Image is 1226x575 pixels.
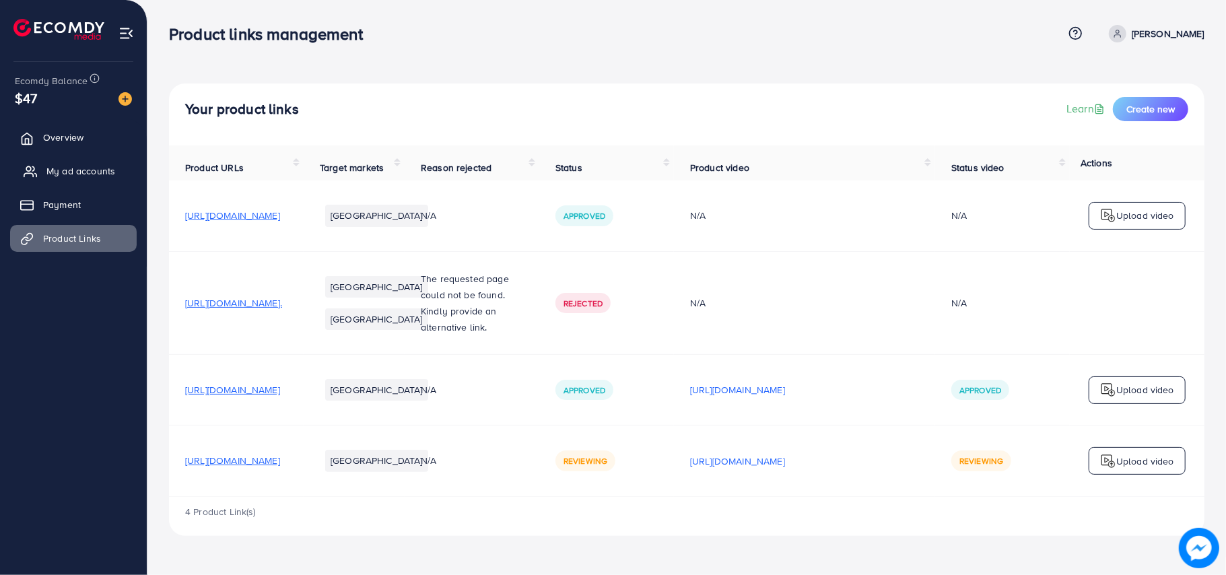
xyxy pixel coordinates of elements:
[185,383,280,397] span: [URL][DOMAIN_NAME]
[325,379,428,401] li: [GEOGRAPHIC_DATA]
[185,454,280,467] span: [URL][DOMAIN_NAME]
[43,131,83,144] span: Overview
[13,19,104,40] img: logo
[1116,453,1174,469] p: Upload video
[1113,97,1188,121] button: Create new
[564,455,607,467] span: Reviewing
[46,164,115,178] span: My ad accounts
[1066,101,1108,116] a: Learn
[118,92,132,106] img: image
[421,209,436,222] span: N/A
[325,450,428,471] li: [GEOGRAPHIC_DATA]
[325,205,428,226] li: [GEOGRAPHIC_DATA]
[951,161,1004,174] span: Status video
[10,124,137,151] a: Overview
[564,210,605,222] span: Approved
[951,296,967,310] div: N/A
[185,296,282,310] span: [URL][DOMAIN_NAME].
[959,384,1001,396] span: Approved
[690,296,919,310] div: N/A
[421,383,436,397] span: N/A
[185,505,256,518] span: 4 Product Link(s)
[43,198,81,211] span: Payment
[690,161,749,174] span: Product video
[15,74,88,88] span: Ecomdy Balance
[325,276,428,298] li: [GEOGRAPHIC_DATA]
[325,308,428,330] li: [GEOGRAPHIC_DATA]
[555,161,582,174] span: Status
[10,158,137,184] a: My ad accounts
[1132,26,1204,42] p: [PERSON_NAME]
[951,209,967,222] div: N/A
[564,384,605,396] span: Approved
[185,161,244,174] span: Product URLs
[1116,207,1174,224] p: Upload video
[118,26,134,41] img: menu
[1100,453,1116,469] img: logo
[185,101,299,118] h4: Your product links
[1126,102,1175,116] span: Create new
[43,232,101,245] span: Product Links
[10,191,137,218] a: Payment
[690,209,919,222] div: N/A
[1081,156,1112,170] span: Actions
[1100,382,1116,398] img: logo
[1116,382,1174,398] p: Upload video
[564,298,603,309] span: Rejected
[421,454,436,467] span: N/A
[421,161,491,174] span: Reason rejected
[690,453,785,469] p: [URL][DOMAIN_NAME]
[320,161,384,174] span: Target markets
[1179,528,1219,568] img: image
[10,225,137,252] a: Product Links
[959,455,1003,467] span: Reviewing
[690,382,785,398] p: [URL][DOMAIN_NAME]
[169,24,374,44] h3: Product links management
[1100,207,1116,224] img: logo
[15,88,37,108] span: $47
[185,209,280,222] span: [URL][DOMAIN_NAME]
[1103,25,1204,42] a: [PERSON_NAME]
[421,272,509,334] span: The requested page could not be found. Kindly provide an alternative link.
